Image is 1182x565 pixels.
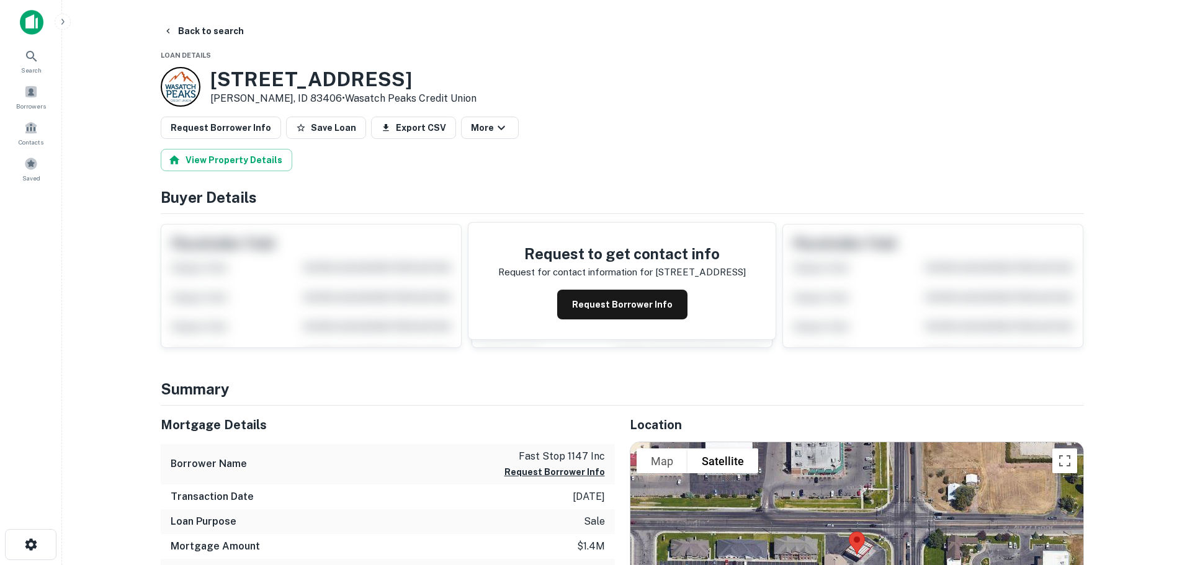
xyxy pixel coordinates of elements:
[573,489,605,504] p: [DATE]
[504,465,605,479] button: Request Borrower Info
[4,152,58,185] a: Saved
[4,80,58,113] a: Borrowers
[630,416,1084,434] h5: Location
[345,92,477,104] a: Wasatch Peaks Credit Union
[16,101,46,111] span: Borrowers
[1120,466,1182,525] iframe: Chat Widget
[687,448,758,473] button: Show satellite imagery
[557,290,687,319] button: Request Borrower Info
[1052,448,1077,473] button: Toggle fullscreen view
[171,489,254,504] h6: Transaction Date
[210,91,477,106] p: [PERSON_NAME], ID 83406 •
[161,378,1084,400] h4: Summary
[171,514,236,529] h6: Loan Purpose
[171,456,247,471] h6: Borrower Name
[21,65,42,75] span: Search
[161,186,1084,208] h4: Buyer Details
[584,514,605,529] p: sale
[20,10,43,35] img: capitalize-icon.png
[637,448,687,473] button: Show street map
[371,117,456,139] button: Export CSV
[655,265,746,280] p: [STREET_ADDRESS]
[577,539,605,554] p: $1.4m
[504,449,605,464] p: fast stop 1147 inc
[4,44,58,78] a: Search
[161,416,615,434] h5: Mortgage Details
[4,116,58,149] a: Contacts
[461,117,519,139] button: More
[158,20,249,42] button: Back to search
[19,137,43,147] span: Contacts
[161,117,281,139] button: Request Borrower Info
[161,149,292,171] button: View Property Details
[286,117,366,139] button: Save Loan
[498,265,653,280] p: Request for contact information for
[498,242,746,265] h4: Request to get contact info
[161,51,211,59] span: Loan Details
[22,173,40,183] span: Saved
[210,68,477,91] h3: [STREET_ADDRESS]
[171,539,260,554] h6: Mortgage Amount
